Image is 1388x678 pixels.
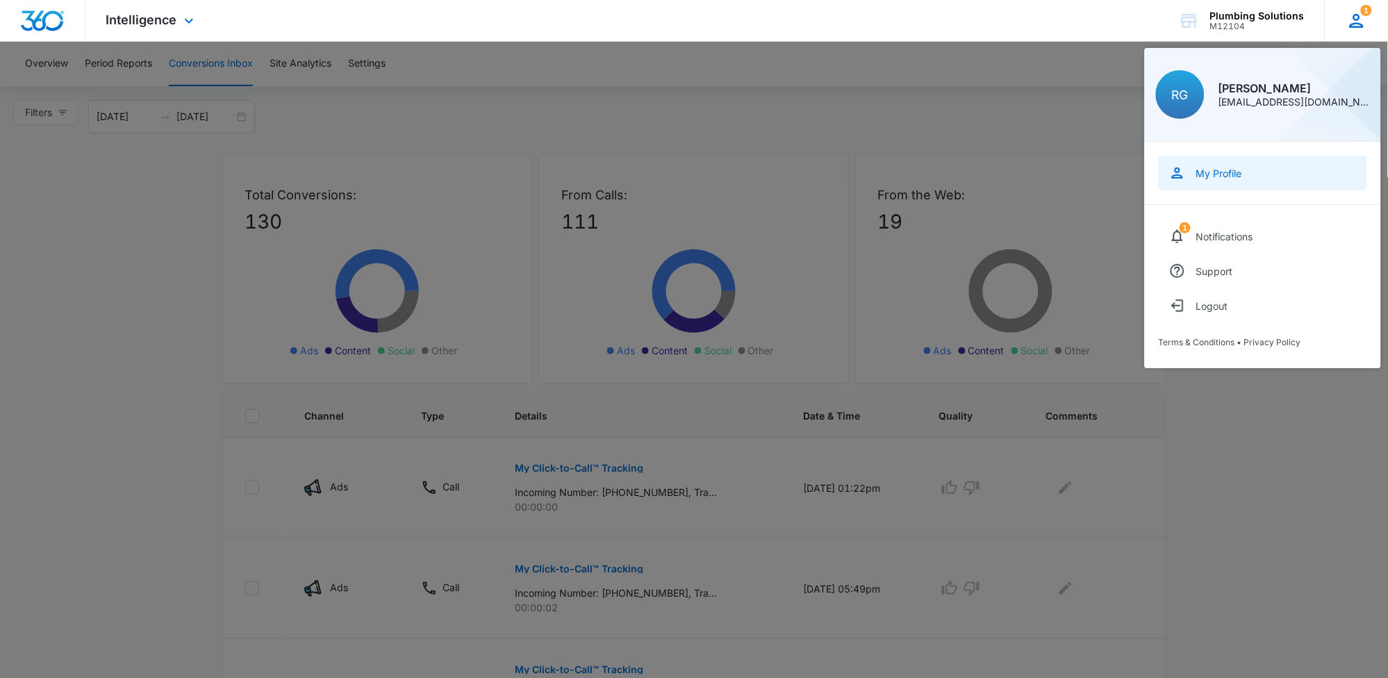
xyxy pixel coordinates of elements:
span: RG [1172,88,1189,102]
div: • [1159,337,1367,347]
span: 1 [1361,5,1372,16]
div: notifications count [1361,5,1372,16]
div: Notifications [1196,231,1253,242]
a: Terms & Conditions [1159,337,1235,347]
div: [EMAIL_ADDRESS][DOMAIN_NAME] [1218,97,1370,107]
span: Intelligence [106,13,177,27]
a: notifications countNotifications [1159,219,1367,254]
div: account id [1210,22,1305,31]
div: Support [1196,265,1233,277]
span: 1 [1180,222,1191,233]
div: account name [1210,10,1305,22]
div: Logout [1196,300,1228,312]
div: My Profile [1196,167,1242,179]
a: Privacy Policy [1244,337,1301,347]
div: notifications count [1180,222,1191,233]
div: [PERSON_NAME] [1218,83,1370,94]
a: Support [1159,254,1367,288]
a: My Profile [1159,156,1367,190]
button: Logout [1159,288,1367,323]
